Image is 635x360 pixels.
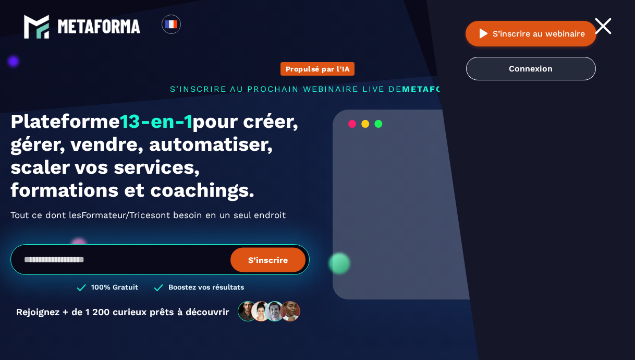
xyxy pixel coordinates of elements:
[340,137,610,272] video: Your browser does not support the video tag.
[235,301,304,322] img: community-people
[402,84,466,94] span: METAFORMA
[57,19,141,33] img: logo
[91,283,138,293] h3: 100% Gratuit
[286,65,350,73] p: Propulsé par l'IA
[77,283,86,293] img: checked
[10,110,310,201] h1: Plateforme pour créer, gérer, vendre, automatiser, scaler vos services, formations et coachings.
[154,283,163,293] img: checked
[81,207,155,223] span: Formateur/Trices
[16,306,229,317] p: Rejoignez + de 1 200 curieux prêts à découvrir
[181,15,206,38] div: Search for option
[168,283,244,293] h3: Boostez vos résultats
[190,20,198,32] input: Search for option
[10,84,625,94] p: s'inscrire au prochain webinaire live de
[348,119,383,129] img: loading
[10,207,310,223] h2: Tout ce dont les ont besoin en un seul endroit
[466,57,596,80] a: Connexion
[477,27,490,40] img: play
[165,18,178,31] img: fr
[120,110,192,133] span: 13-en-1
[230,247,306,272] button: S’inscrire
[466,21,596,46] button: S’inscrire au webinaire
[23,14,50,40] img: logo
